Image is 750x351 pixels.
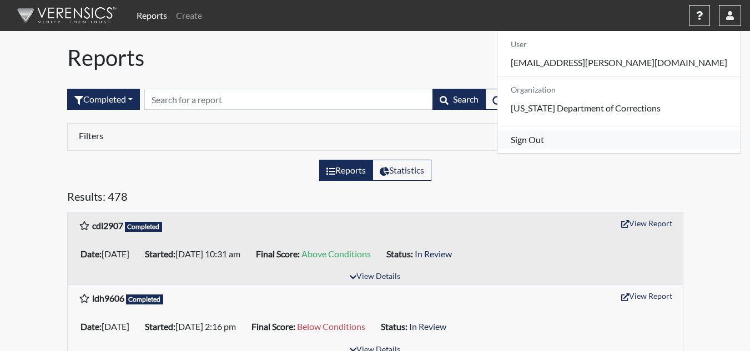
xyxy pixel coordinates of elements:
[145,321,175,332] b: Started:
[92,293,124,303] b: ldh9606
[140,318,247,335] li: [DATE] 2:16 pm
[345,269,405,284] button: View Details
[373,160,431,181] label: View statistics about completed interviews
[497,54,741,72] a: [EMAIL_ADDRESS][PERSON_NAME][DOMAIN_NAME]
[67,89,140,110] button: Completed
[319,160,373,181] label: View the list of reports
[71,130,680,144] div: Click to expand/collapse filters
[80,321,102,332] b: Date:
[256,248,300,259] b: Final Score:
[140,245,251,263] li: [DATE] 10:31 am
[409,321,446,332] span: In Review
[76,318,140,335] li: [DATE]
[485,89,542,110] button: Refresh
[76,245,140,263] li: [DATE]
[301,248,371,259] span: Above Conditions
[67,190,683,207] h5: Results: 478
[132,4,172,27] a: Reports
[616,215,677,232] button: View Report
[145,248,175,259] b: Started:
[616,287,677,304] button: View Report
[415,248,452,259] span: In Review
[497,131,741,149] a: Sign Out
[125,222,163,232] span: Completed
[297,321,365,332] span: Below Conditions
[80,248,102,259] b: Date:
[67,44,683,71] h1: Reports
[126,294,164,304] span: Completed
[497,81,741,99] h6: Organization
[251,321,295,332] b: Final Score:
[497,35,741,54] h6: User
[79,130,367,141] h6: Filters
[381,321,407,332] b: Status:
[432,89,486,110] button: Search
[172,4,207,27] a: Create
[497,99,741,117] p: [US_STATE] Department of Corrections
[92,220,123,231] b: cdl2907
[144,89,433,110] input: Search by Registration ID, Interview Number, or Investigation Name.
[67,89,140,110] div: Filter by interview status
[453,94,479,104] span: Search
[386,248,413,259] b: Status:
